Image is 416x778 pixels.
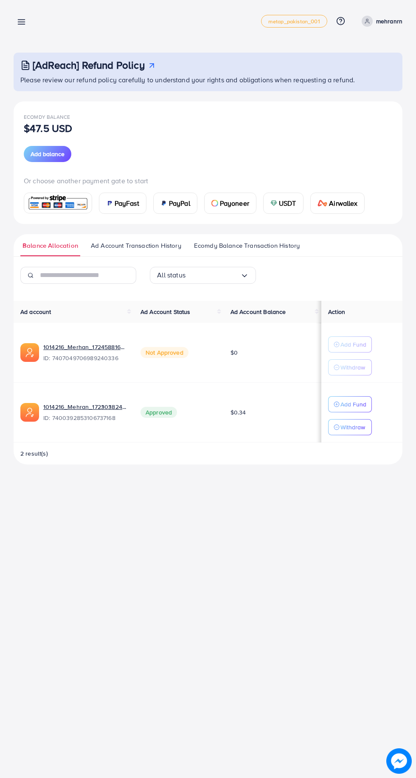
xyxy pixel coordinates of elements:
span: Ad Account Transaction History [91,241,181,250]
span: ID: 7400392853106737168 [43,414,127,422]
span: ID: 7407049706989240336 [43,354,127,362]
span: Ecomdy Balance Transaction History [194,241,300,250]
p: Add Fund [340,339,366,350]
span: Not Approved [141,347,188,358]
a: cardPayPal [153,193,197,214]
span: metap_pakistan_001 [268,19,320,24]
img: card [318,200,328,207]
img: ic-ads-acc.e4c84228.svg [20,403,39,422]
a: 1014216_Mehran_1723038241071 [43,403,127,411]
button: Withdraw [328,419,372,435]
button: Add Fund [328,396,372,412]
span: PayFast [115,198,139,208]
h3: [AdReach] Refund Policy [33,59,145,71]
span: Airwallex [329,198,357,208]
a: cardAirwallex [310,193,365,214]
p: Withdraw [340,362,365,372]
img: card [27,194,89,212]
div: <span class='underline'>1014216_Mehran_1723038241071</span></br>7400392853106737168 [43,403,127,422]
span: $0 [230,348,238,357]
a: 1014216_Merhan_1724588164299 [43,343,127,351]
a: cardUSDT [263,193,304,214]
span: Approved [141,407,177,418]
p: mehranrn [376,16,402,26]
img: card [106,200,113,207]
span: Ad Account Balance [230,308,286,316]
span: Ad Account Status [141,308,191,316]
a: cardPayFast [99,193,146,214]
a: card [24,193,92,213]
p: Withdraw [340,422,365,432]
p: $47.5 USD [24,123,72,133]
span: PayPal [169,198,190,208]
span: $0.34 [230,408,246,417]
a: mehranrn [358,16,402,27]
span: All status [157,269,186,282]
span: Payoneer [220,198,249,208]
div: Search for option [150,267,256,284]
button: Add balance [24,146,71,162]
img: ic-ads-acc.e4c84228.svg [20,343,39,362]
span: 2 result(s) [20,449,48,458]
span: Ad account [20,308,51,316]
img: card [270,200,277,207]
span: Add balance [31,150,65,158]
span: Balance Allocation [22,241,78,250]
img: image [386,748,412,774]
img: card [211,200,218,207]
img: card [160,200,167,207]
div: <span class='underline'>1014216_Merhan_1724588164299</span></br>7407049706989240336 [43,343,127,362]
button: Withdraw [328,359,372,375]
button: Add Fund [328,336,372,353]
p: Please review our refund policy carefully to understand your rights and obligations when requesti... [20,75,397,85]
span: Ecomdy Balance [24,113,70,120]
p: Add Fund [340,399,366,409]
a: metap_pakistan_001 [261,15,327,28]
a: cardPayoneer [204,193,256,214]
span: USDT [279,198,296,208]
p: Or choose another payment gate to start [24,176,392,186]
input: Search for option [186,269,240,282]
span: Action [328,308,345,316]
